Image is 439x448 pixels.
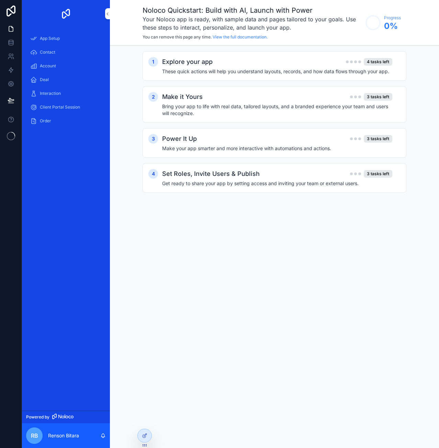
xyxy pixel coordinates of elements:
span: Client Portal Session [40,104,80,110]
span: 0 % [384,21,401,32]
span: App Setup [40,36,60,41]
span: Deal [40,77,49,82]
div: scrollable content [22,27,110,136]
a: Order [26,115,106,127]
span: Contact [40,49,55,55]
span: Order [40,118,51,124]
a: Powered by [22,411,110,423]
a: Interaction [26,87,106,100]
span: You can remove this page any time. [143,34,212,40]
img: App logo [60,8,71,19]
span: Account [40,63,56,69]
span: RB [31,432,38,440]
a: Contact [26,46,106,58]
a: App Setup [26,32,106,45]
a: Client Portal Session [26,101,106,113]
span: Progress [384,15,401,21]
span: Interaction [40,91,61,96]
h3: Your Noloco app is ready, with sample data and pages tailored to your goals. Use these steps to i... [143,15,362,32]
span: Powered by [26,414,49,420]
a: Deal [26,74,106,86]
h1: Noloco Quickstart: Build with AI, Launch with Power [143,5,362,15]
a: Account [26,60,106,72]
a: View the full documentation. [213,34,268,40]
p: Renson Bitara [48,432,79,439]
